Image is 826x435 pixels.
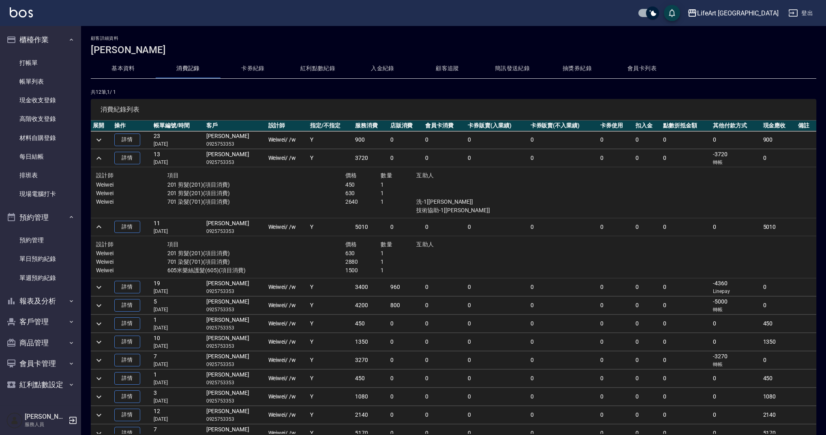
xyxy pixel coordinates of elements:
[96,172,113,179] span: 設計師
[761,315,796,333] td: 450
[529,315,599,333] td: 0
[308,278,353,296] td: Y
[308,218,353,236] td: Y
[154,140,202,148] p: [DATE]
[423,388,466,406] td: 0
[610,59,674,78] button: 會員卡列表
[353,278,388,296] td: 3400
[388,149,424,167] td: 0
[598,297,633,314] td: 0
[423,278,466,296] td: 0
[3,29,78,50] button: 櫃檯作業
[204,333,266,351] td: [PERSON_NAME]
[266,388,308,406] td: Weiwei / /w
[598,218,633,236] td: 0
[204,297,266,314] td: [PERSON_NAME]
[711,406,761,424] td: 0
[598,131,633,149] td: 0
[91,44,816,56] h3: [PERSON_NAME]
[3,291,78,312] button: 報表及分析
[152,297,204,314] td: 5
[154,288,202,295] p: [DATE]
[152,278,204,296] td: 19
[206,159,264,166] p: 0925753353
[466,131,529,149] td: 0
[308,297,353,314] td: Y
[661,218,711,236] td: 0
[152,218,204,236] td: 11
[345,198,381,206] p: 2640
[93,152,105,164] button: expand row
[711,315,761,333] td: 0
[3,250,78,268] a: 單日預約紀錄
[154,379,202,386] p: [DATE]
[466,121,529,131] th: 卡券販賣(入業績)
[266,333,308,351] td: Weiwei / /w
[713,306,759,313] p: 轉帳
[713,159,759,166] p: 轉帳
[152,333,204,351] td: 10
[661,131,711,149] td: 0
[10,7,33,17] img: Logo
[25,421,66,428] p: 服務人員
[711,351,761,369] td: -3270
[152,370,204,388] td: 1
[388,351,424,369] td: 0
[423,351,466,369] td: 0
[93,318,105,330] button: expand row
[661,149,711,167] td: 0
[114,409,140,421] a: 詳情
[345,172,357,179] span: 價格
[388,406,424,424] td: 0
[711,149,761,167] td: -3720
[388,297,424,314] td: 800
[204,218,266,236] td: [PERSON_NAME]
[416,206,523,215] p: 技術協助-1[[PERSON_NAME]]
[388,370,424,388] td: 0
[204,406,266,424] td: [PERSON_NAME]
[206,324,264,332] p: 0925753353
[3,207,78,228] button: 預約管理
[308,388,353,406] td: Y
[114,281,140,293] a: 詳情
[3,353,78,374] button: 會員卡管理
[761,297,796,314] td: 0
[308,149,353,167] td: Y
[25,413,66,421] h5: [PERSON_NAME]
[266,351,308,369] td: Weiwei / /w
[761,278,796,296] td: 0
[3,332,78,353] button: 商品管理
[96,189,167,198] p: Weiwei
[3,185,78,203] a: 現場電腦打卡
[3,72,78,91] a: 帳單列表
[154,324,202,332] p: [DATE]
[167,181,345,189] p: 201 剪髮(201)(項目消費)
[308,406,353,424] td: Y
[206,416,264,423] p: 0925753353
[633,278,661,296] td: 0
[308,351,353,369] td: Y
[308,121,353,131] th: 指定/不指定
[353,406,388,424] td: 2140
[152,388,204,406] td: 3
[167,189,345,198] p: 201 剪髮(201)(項目消費)
[96,258,167,266] p: Weiwei
[529,388,599,406] td: 0
[388,333,424,351] td: 0
[633,351,661,369] td: 0
[152,121,204,131] th: 帳單編號/時間
[93,336,105,348] button: expand row
[96,249,167,258] p: Weiwei
[3,269,78,287] a: 單週預約紀錄
[633,121,661,131] th: 扣入金
[206,288,264,295] p: 0925753353
[529,278,599,296] td: 0
[711,218,761,236] td: 0
[204,278,266,296] td: [PERSON_NAME]
[206,228,264,235] p: 0925753353
[466,149,529,167] td: 0
[381,249,416,258] p: 1
[423,370,466,388] td: 0
[761,131,796,149] td: 900
[266,297,308,314] td: Weiwei / /w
